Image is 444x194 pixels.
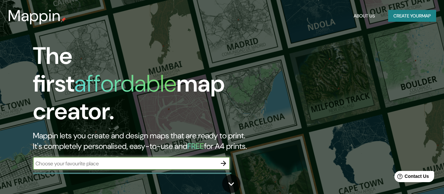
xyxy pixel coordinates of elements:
h5: FREE [187,141,204,151]
button: About Us [351,10,378,22]
iframe: Help widget launcher [386,168,437,187]
button: Create yourmap [388,10,436,22]
input: Choose your favourite place [33,160,217,167]
h1: affordable [74,68,176,99]
h3: Mappin [8,7,61,25]
h2: Mappin lets you create and design maps that are ready to print. It's completely personalised, eas... [33,130,255,152]
h1: The first map creator. [33,42,255,130]
img: mappin-pin [61,17,66,22]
